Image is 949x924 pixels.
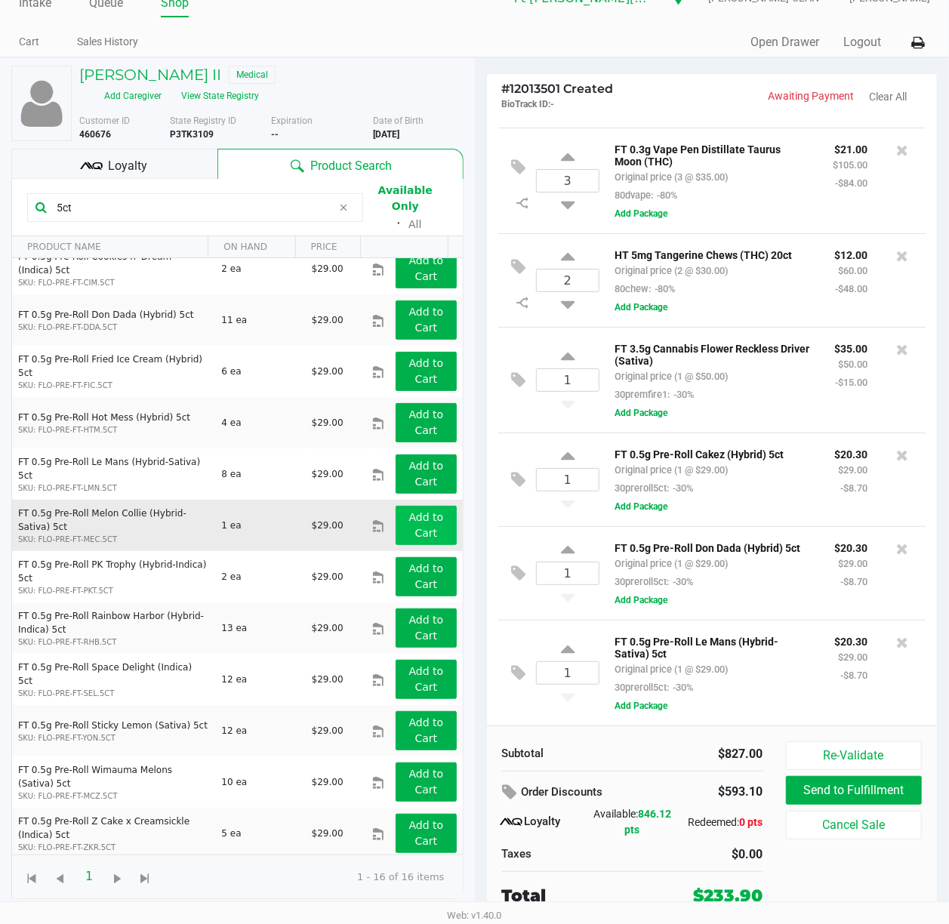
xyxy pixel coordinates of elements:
span: # [502,82,510,96]
div: Subtotal [502,745,621,762]
span: Medical [229,66,276,84]
td: 5 ea [214,808,304,859]
div: $593.10 [691,779,763,805]
td: 13 ea [214,602,304,654]
app-button-loader: Add to Cart [409,511,444,539]
span: Loyalty [108,157,147,175]
td: FT 0.5g Pre-Roll Space Delight (Indica) 5ct [12,654,214,705]
small: -$48.00 [835,283,867,294]
span: $29.00 [312,263,344,274]
p: FT 0.3g Vape Pen Distillate Taurus Moon (THC) [615,140,810,168]
span: Customer ID [79,115,130,126]
span: Go to the next page [109,870,128,889]
inline-svg: Split item qty to new line [510,193,536,213]
small: -$15.00 [835,377,867,388]
app-button-loader: Add to Cart [409,768,444,796]
small: Original price (1 @ $29.00) [615,464,728,476]
button: Add to Cart [396,711,456,750]
p: SKU: FLO-PRE-FT-MCZ.5CT [18,790,208,802]
span: $29.00 [312,674,344,685]
span: -30% [669,682,693,693]
small: 30premfire1: [615,389,694,400]
p: $12.00 [834,245,867,261]
p: SKU: FLO-PRE-FT-DDA.5CT [18,322,208,333]
small: $29.00 [838,651,867,663]
span: Go to the next page [103,861,132,890]
p: FT 0.5g Pre-Roll Le Mans (Hybrid-Sativa) 5ct [615,632,812,660]
p: $20.30 [834,632,867,648]
inline-svg: Split item qty to new line [510,293,536,313]
span: $29.00 [312,828,344,839]
span: -30% [669,482,693,494]
p: SKU: FLO-PRE-FT-LMN.5CT [18,482,208,494]
span: $29.00 [312,417,344,428]
kendo-pager-info: 1 - 16 of 16 items [172,870,445,885]
button: Cancel Sale [786,811,923,839]
button: Add Package [615,500,667,513]
td: FT 0.5g Pre-Roll Z Cake x Creamsickle (Indica) 5ct [12,808,214,859]
button: Add Package [615,593,667,607]
span: 0 pts [739,816,763,828]
span: $29.00 [312,366,344,377]
div: $0.00 [644,845,763,864]
span: $29.00 [312,469,344,479]
div: $233.90 [694,883,763,908]
td: FT 0.5g Pre-Roll Wimauma Melons (Sativa) 5ct [12,756,214,808]
small: $50.00 [838,359,867,370]
p: FT 0.5g Pre-Roll Cakez (Hybrid) 5ct [615,445,812,460]
span: Go to the previous page [51,870,70,889]
div: Total [502,883,661,908]
button: View State Registry [171,84,260,108]
span: -80% [651,283,675,294]
p: SKU: FLO-PRE-FT-FIC.5CT [18,380,208,391]
app-button-loader: Add to Cart [409,357,444,385]
td: 11 ea [214,294,304,346]
span: Web: v1.40.0 [448,910,502,921]
span: Go to the first page [18,861,47,890]
small: Original price (2 @ $30.00) [615,265,728,276]
small: Original price (3 @ $35.00) [615,171,728,183]
span: Product Search [310,157,392,175]
p: SKU: FLO-PRE-FT-SEL.5CT [18,688,208,699]
span: $29.00 [312,315,344,325]
span: $29.00 [312,725,344,736]
p: SKU: FLO-PRE-FT-YON.5CT [18,732,208,744]
td: 12 ea [214,654,304,705]
app-button-loader: Add to Cart [409,716,444,744]
button: Add to Cart [396,300,456,340]
span: -30% [670,389,694,400]
p: $35.00 [834,339,867,355]
p: SKU: FLO-PRE-FT-ZKR.5CT [18,842,208,853]
button: Add to Cart [396,762,456,802]
span: -30% [669,576,693,587]
span: 846.12 pts [624,808,671,836]
h5: [PERSON_NAME] II [79,66,221,84]
app-button-loader: Add to Cart [409,614,444,642]
th: PRODUCT NAME [12,236,208,258]
td: 10 ea [214,756,304,808]
p: $20.30 [834,445,867,460]
app-button-loader: Add to Cart [409,460,444,488]
small: $29.00 [838,558,867,569]
button: Add Caregiver [94,84,171,108]
b: [DATE] [373,129,399,140]
button: Add Package [615,406,667,420]
div: Order Discounts [502,779,669,806]
small: 80dvape: [615,189,677,201]
small: -$8.70 [840,482,867,494]
p: SKU: FLO-PRE-FT-RHB.5CT [18,636,208,648]
button: Logout [843,33,881,51]
div: Loyalty [502,813,589,831]
p: FT 0.5g Pre-Roll Don Dada (Hybrid) 5ct [615,538,812,554]
td: FT 0.5g Pre-Roll Sticky Lemon (Sativa) 5ct [12,705,214,756]
div: Taxes [502,845,621,863]
p: HT 5mg Tangerine Chews (THC) 20ct [615,245,812,261]
button: Re-Validate [786,741,923,770]
span: ᛫ [389,217,408,231]
button: Add to Cart [396,660,456,699]
p: SKU: FLO-PRE-FT-CIM.5CT [18,277,208,288]
app-button-loader: Add to Cart [409,408,444,436]
small: $29.00 [838,464,867,476]
button: Add Package [615,300,667,314]
td: 2 ea [214,551,304,602]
